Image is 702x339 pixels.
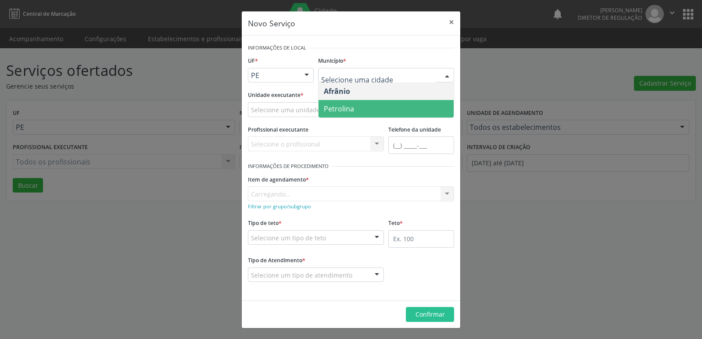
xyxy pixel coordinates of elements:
input: (__) _____-___ [388,136,454,154]
small: Filtrar por grupo/subgrupo [248,203,311,210]
label: Tipo de teto [248,217,282,230]
span: Petrolina [324,104,354,114]
input: Ex. 100 [388,230,454,248]
label: Unidade executante [248,89,304,102]
span: Selecione um tipo de teto [251,233,326,243]
label: Profissional executante [248,123,308,137]
input: Selecione uma cidade [321,71,436,89]
small: Informações de Local [248,44,306,52]
a: Filtrar por grupo/subgrupo [248,202,311,210]
label: Tipo de Atendimento [248,254,305,268]
label: UF [248,54,258,68]
span: Confirmar [415,310,445,318]
span: Selecione um tipo de atendimento [251,271,352,280]
button: Confirmar [406,307,454,322]
span: PE [251,71,296,80]
h5: Novo Serviço [248,18,295,29]
span: Selecione uma unidade [251,105,320,114]
small: Informações de Procedimento [248,163,329,170]
label: Telefone da unidade [388,123,441,137]
button: Close [443,11,460,33]
span: Afrânio [324,86,350,96]
label: Item de agendamento [248,173,309,186]
label: Teto [388,217,403,230]
label: Município [318,54,346,68]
